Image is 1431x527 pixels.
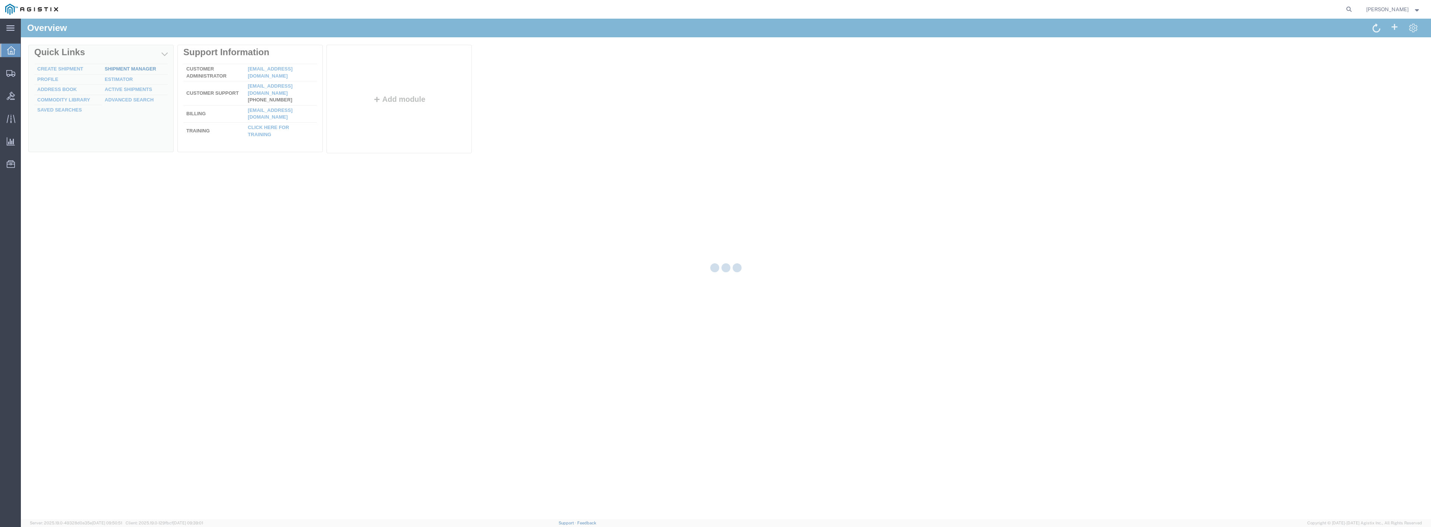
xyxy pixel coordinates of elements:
[1366,5,1409,13] span: Kevin Clark
[1366,5,1421,14] button: [PERSON_NAME]
[577,521,596,525] a: Feedback
[5,4,58,15] img: logo
[559,521,577,525] a: Support
[92,521,122,525] span: [DATE] 09:50:51
[30,521,122,525] span: Server: 2025.19.0-49328d0a35e
[1307,520,1422,526] span: Copyright © [DATE]-[DATE] Agistix Inc., All Rights Reserved
[126,521,203,525] span: Client: 2025.19.0-129fbcf
[173,521,203,525] span: [DATE] 09:39:01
